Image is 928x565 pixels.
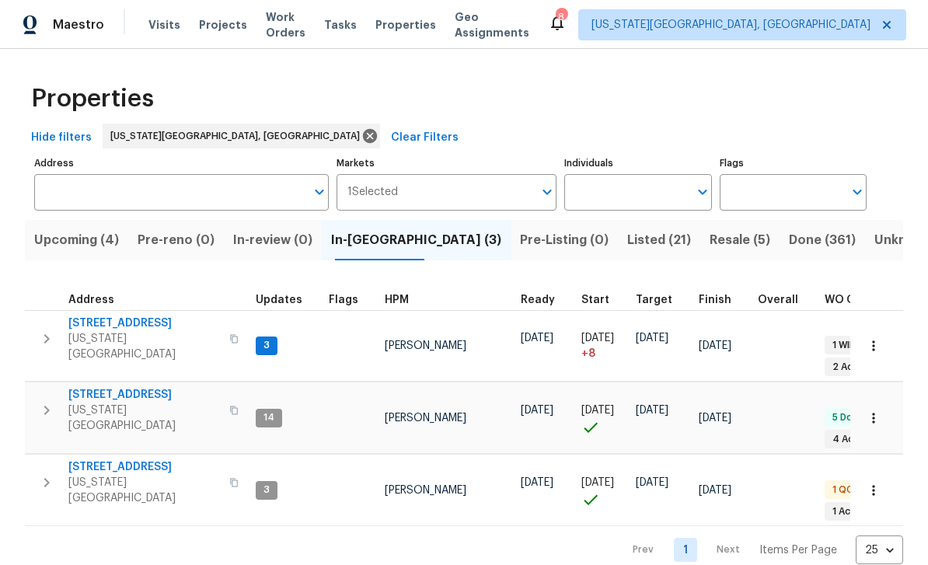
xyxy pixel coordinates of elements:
[618,535,903,564] nav: Pagination Navigation
[68,316,220,331] span: [STREET_ADDRESS]
[68,459,220,475] span: [STREET_ADDRESS]
[575,455,630,526] td: Project started on time
[103,124,380,148] div: [US_STATE][GEOGRAPHIC_DATA], [GEOGRAPHIC_DATA]
[591,17,870,33] span: [US_STATE][GEOGRAPHIC_DATA], [GEOGRAPHIC_DATA]
[521,295,569,305] div: Earliest renovation start date (first business day after COE or Checkout)
[758,295,798,305] span: Overall
[636,405,668,416] span: [DATE]
[575,382,630,454] td: Project started on time
[521,295,555,305] span: Ready
[699,413,731,424] span: [DATE]
[789,229,856,251] span: Done (361)
[25,124,98,152] button: Hide filters
[627,229,691,251] span: Listed (21)
[309,181,330,203] button: Open
[699,295,745,305] div: Projected renovation finish date
[257,411,281,424] span: 14
[521,333,553,344] span: [DATE]
[581,477,614,488] span: [DATE]
[385,340,466,351] span: [PERSON_NAME]
[199,17,247,33] span: Projects
[31,128,92,148] span: Hide filters
[636,295,672,305] span: Target
[710,229,770,251] span: Resale (5)
[826,505,891,518] span: 1 Accepted
[257,483,276,497] span: 3
[825,295,910,305] span: WO Completion
[636,477,668,488] span: [DATE]
[699,295,731,305] span: Finish
[521,477,553,488] span: [DATE]
[692,181,713,203] button: Open
[324,19,357,30] span: Tasks
[385,124,465,152] button: Clear Filters
[581,405,614,416] span: [DATE]
[138,229,215,251] span: Pre-reno (0)
[347,186,398,199] span: 1 Selected
[556,9,567,25] div: 8
[826,361,894,374] span: 2 Accepted
[636,333,668,344] span: [DATE]
[826,411,870,424] span: 5 Done
[455,9,529,40] span: Geo Assignments
[385,295,409,305] span: HPM
[520,229,609,251] span: Pre-Listing (0)
[758,295,812,305] div: Days past target finish date
[233,229,312,251] span: In-review (0)
[31,91,154,106] span: Properties
[581,333,614,344] span: [DATE]
[521,405,553,416] span: [DATE]
[337,159,557,168] label: Markets
[68,475,220,506] span: [US_STATE][GEOGRAPHIC_DATA]
[720,159,867,168] label: Flags
[257,339,276,352] span: 3
[34,159,329,168] label: Address
[68,295,114,305] span: Address
[636,295,686,305] div: Target renovation project end date
[674,538,697,562] a: Goto page 1
[68,331,220,362] span: [US_STATE][GEOGRAPHIC_DATA]
[375,17,436,33] span: Properties
[536,181,558,203] button: Open
[564,159,711,168] label: Individuals
[68,403,220,434] span: [US_STATE][GEOGRAPHIC_DATA]
[148,17,180,33] span: Visits
[581,346,595,361] span: + 8
[34,229,119,251] span: Upcoming (4)
[826,483,860,497] span: 1 QC
[759,542,837,558] p: Items Per Page
[846,181,868,203] button: Open
[581,295,623,305] div: Actual renovation start date
[391,128,459,148] span: Clear Filters
[68,387,220,403] span: [STREET_ADDRESS]
[110,128,366,144] span: [US_STATE][GEOGRAPHIC_DATA], [GEOGRAPHIC_DATA]
[699,485,731,496] span: [DATE]
[53,17,104,33] span: Maestro
[266,9,305,40] span: Work Orders
[385,485,466,496] span: [PERSON_NAME]
[256,295,302,305] span: Updates
[581,295,609,305] span: Start
[575,310,630,382] td: Project started 8 days late
[699,340,731,351] span: [DATE]
[331,229,501,251] span: In-[GEOGRAPHIC_DATA] (3)
[826,339,861,352] span: 1 WIP
[385,413,466,424] span: [PERSON_NAME]
[826,433,895,446] span: 4 Accepted
[329,295,358,305] span: Flags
